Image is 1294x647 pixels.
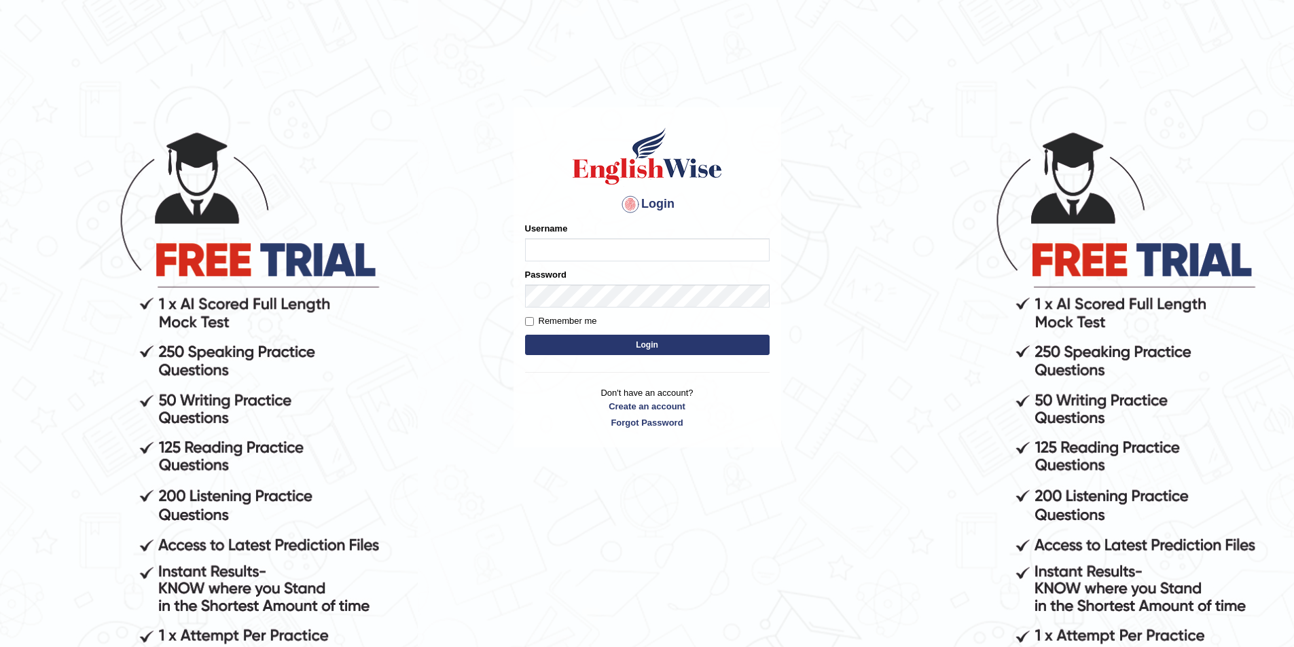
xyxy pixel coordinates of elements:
[525,400,770,413] a: Create an account
[525,222,568,235] label: Username
[525,335,770,355] button: Login
[525,314,597,328] label: Remember me
[525,268,567,281] label: Password
[525,416,770,429] a: Forgot Password
[525,317,534,326] input: Remember me
[525,386,770,428] p: Don't have an account?
[570,126,725,187] img: Logo of English Wise sign in for intelligent practice with AI
[525,193,770,215] h4: Login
